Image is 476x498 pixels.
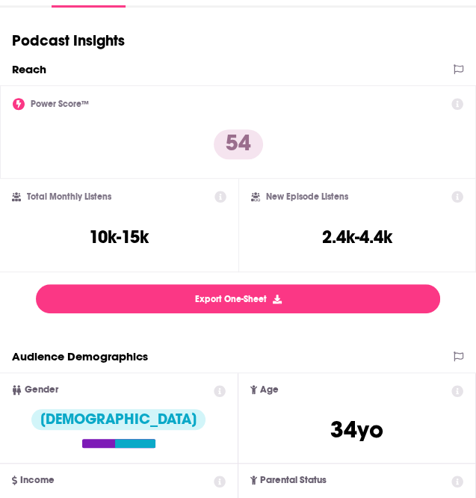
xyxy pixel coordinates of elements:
button: Export One-Sheet [36,284,440,313]
span: Age [260,385,279,395]
span: 34 yo [330,415,383,444]
h3: 2.4k-4.4k [322,226,392,248]
h2: Power Score™ [31,99,89,109]
span: Income [20,476,55,485]
h2: Total Monthly Listens [27,191,111,202]
h2: Audience Demographics [12,349,148,363]
h2: New Episode Listens [266,191,348,202]
span: Parental Status [260,476,327,485]
p: 54 [214,129,263,159]
h2: Reach [12,62,46,76]
h1: Podcast Insights [12,31,125,50]
h3: 10k-15k [89,226,149,248]
div: [DEMOGRAPHIC_DATA] [31,409,205,430]
span: Gender [25,385,58,395]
